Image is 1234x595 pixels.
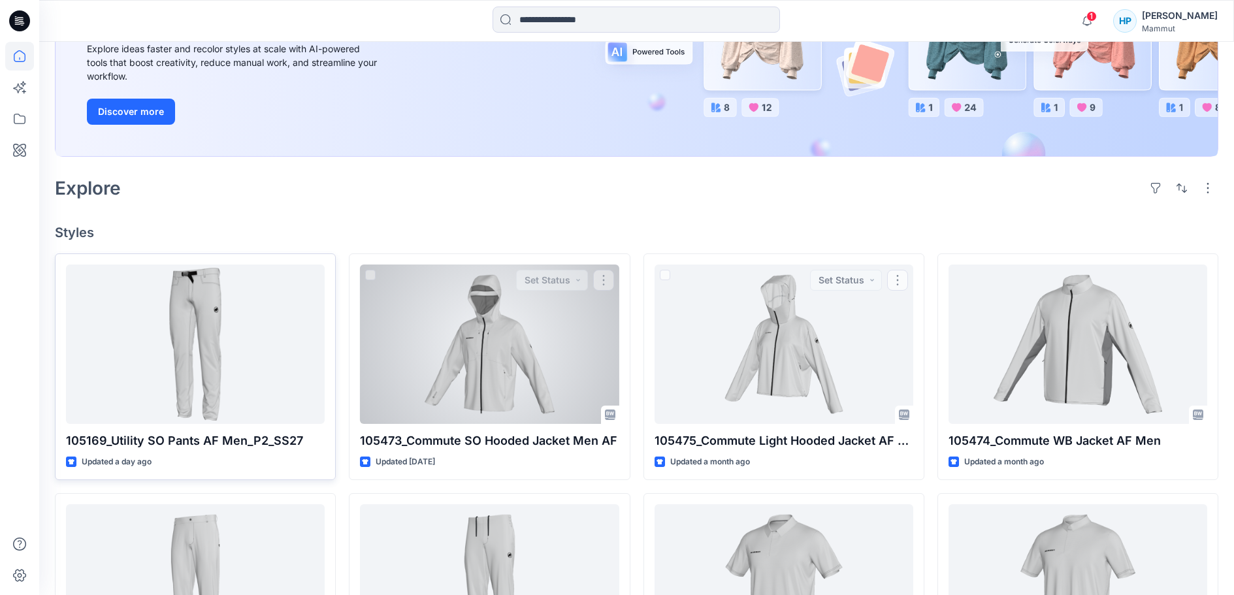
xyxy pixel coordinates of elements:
[82,455,152,469] p: Updated a day ago
[1086,11,1097,22] span: 1
[87,99,175,125] button: Discover more
[376,455,435,469] p: Updated [DATE]
[670,455,750,469] p: Updated a month ago
[949,265,1207,424] a: 105474_Commute WB Jacket AF Men
[949,432,1207,450] p: 105474_Commute WB Jacket AF Men
[87,99,381,125] a: Discover more
[964,455,1044,469] p: Updated a month ago
[655,432,913,450] p: 105475_Commute Light Hooded Jacket AF Women
[55,225,1218,240] h4: Styles
[360,432,619,450] p: 105473_Commute SO Hooded Jacket Men AF
[360,265,619,424] a: 105473_Commute SO Hooded Jacket Men AF
[655,265,913,424] a: 105475_Commute Light Hooded Jacket AF Women
[87,42,381,83] div: Explore ideas faster and recolor styles at scale with AI-powered tools that boost creativity, red...
[1142,8,1218,24] div: [PERSON_NAME]
[1142,24,1218,33] div: Mammut
[55,178,121,199] h2: Explore
[66,265,325,424] a: 105169_Utility SO Pants AF Men_P2_SS27
[1113,9,1137,33] div: HP
[66,432,325,450] p: 105169_Utility SO Pants AF Men_P2_SS27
